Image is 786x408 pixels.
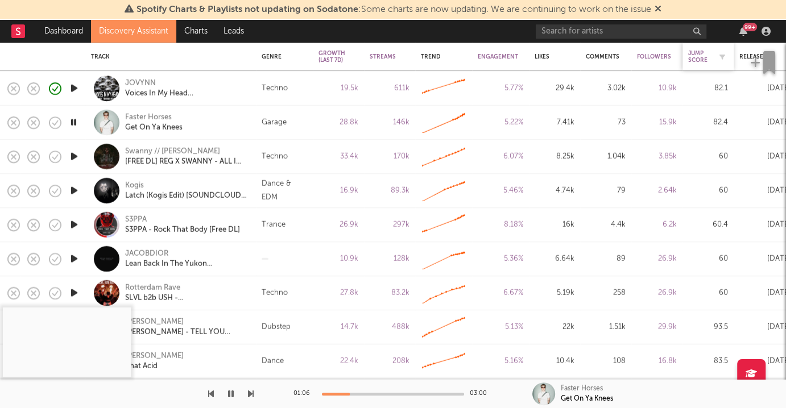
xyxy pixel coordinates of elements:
[535,184,574,198] div: 4.74k
[739,27,747,36] button: 99+
[536,24,706,39] input: Search for artists
[125,293,247,303] div: SLVL b2b USH - [GEOGRAPHIC_DATA] Rave Festival, [DATE], [GEOGRAPHIC_DATA], [GEOGRAPHIC_DATA]
[717,51,728,63] button: Filter by Jump Score
[262,53,290,60] div: Genre
[125,113,172,123] div: Faster Horses
[478,218,523,232] div: 8.18 %
[688,184,728,198] div: 60
[91,53,245,60] div: Track
[370,116,409,130] div: 146k
[125,147,220,157] a: Swanny // [PERSON_NAME]
[262,286,288,300] div: Techno
[637,286,677,300] div: 26.9k
[478,320,523,334] div: 5.13 %
[561,394,613,404] div: Get On Ya Knees
[318,150,358,164] div: 33.4k
[478,252,523,266] div: 5.36 %
[262,218,286,232] div: Trance
[478,184,523,198] div: 5.46 %
[586,184,626,198] div: 79
[136,5,358,14] span: Spotify Charts & Playlists not updating on Sodatone
[688,82,728,95] div: 82.1
[370,184,409,198] div: 89.3k
[370,252,409,266] div: 128k
[125,351,184,361] div: [PERSON_NAME]
[535,218,574,232] div: 16k
[125,215,147,225] a: S3PPA
[688,320,728,334] div: 93.5
[478,116,523,130] div: 5.22 %
[125,225,240,235] a: S3PPA - Rock That Body [Free DL]
[91,20,176,43] a: Discovery Assistant
[370,82,409,95] div: 611k
[637,252,677,266] div: 26.9k
[318,320,358,334] div: 14.7k
[370,218,409,232] div: 297k
[586,82,626,95] div: 3.02k
[318,82,358,95] div: 19.5k
[586,150,626,164] div: 1.04k
[318,286,358,300] div: 27.8k
[637,218,677,232] div: 6.2k
[216,20,252,43] a: Leads
[125,361,158,372] a: That Acid
[125,283,180,293] a: Rotterdam Rave
[125,317,184,327] a: [PERSON_NAME]
[176,20,216,43] a: Charts
[739,53,773,60] div: Released
[478,150,523,164] div: 6.07 %
[586,218,626,232] div: 4.4k
[318,184,358,198] div: 16.9k
[586,53,619,60] div: Comments
[36,20,91,43] a: Dashboard
[125,191,247,201] a: Latch (Kogis Edit) [SOUNDCLOUD VERSION]
[535,286,574,300] div: 5.19k
[655,5,661,14] span: Dismiss
[262,150,288,164] div: Techno
[637,82,677,95] div: 10.9k
[688,150,728,164] div: 60
[125,327,247,338] a: [PERSON_NAME] - TELL YOU STRAIGHT ([PERSON_NAME] & [PERSON_NAME] REMIX) [FREE DOWNLOAD]
[743,23,757,31] div: 99 +
[262,177,307,205] div: Dance & EDM
[318,252,358,266] div: 10.9k
[688,355,728,368] div: 83.5
[370,320,409,334] div: 488k
[688,218,728,232] div: 60.4
[136,5,651,14] span: : Some charts are now updating. We are continuing to work on the issue
[586,286,626,300] div: 258
[370,355,409,368] div: 208k
[637,53,671,60] div: Followers
[125,123,183,133] div: Get On Ya Knees
[125,157,247,167] a: [FREE DL] REG X SWANNY - ALL I WANTED
[688,286,728,300] div: 60
[318,116,358,130] div: 28.8k
[125,181,144,191] a: Kogis
[262,116,287,130] div: Garage
[125,259,247,269] a: Lean Back In The Yukon (JACOBDIOR EDIT)
[478,53,518,60] div: Engagement
[688,116,728,130] div: 82.4
[318,218,358,232] div: 26.9k
[586,252,626,266] div: 89
[688,252,728,266] div: 60
[561,384,603,394] div: Faster Horses
[535,82,574,95] div: 29.4k
[478,286,523,300] div: 6.67 %
[535,150,574,164] div: 8.25k
[637,320,677,334] div: 29.9k
[318,355,358,368] div: 22.4k
[586,320,626,334] div: 1.51k
[637,355,677,368] div: 16.8k
[421,53,461,60] div: Trend
[470,387,493,401] div: 03:00
[535,53,557,60] div: Likes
